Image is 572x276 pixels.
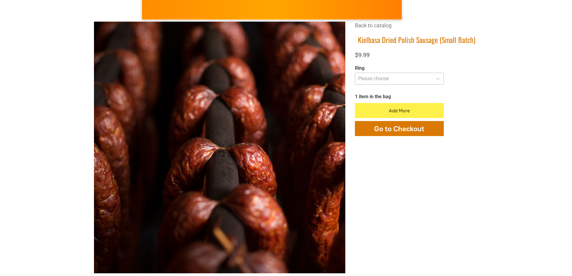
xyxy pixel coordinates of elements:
span: Go to Checkout [374,124,424,133]
button: Add More [355,103,444,118]
h1: Kielbasa Dried Polish Sausage (Small Batch) [355,35,478,44]
a: Back to catalog [355,22,392,29]
span: 1 item in the bag [355,94,391,99]
div: Ring [355,65,444,71]
span: [PERSON_NAME] MARKET [401,1,519,11]
span: $9.99 [355,51,370,59]
div: Breadcrumbs [355,22,478,35]
img: Kielbasa Dried Polish Sausage (Small Batch) [94,22,345,273]
button: Go to Checkout [355,121,444,136]
span: Add More [389,108,410,114]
